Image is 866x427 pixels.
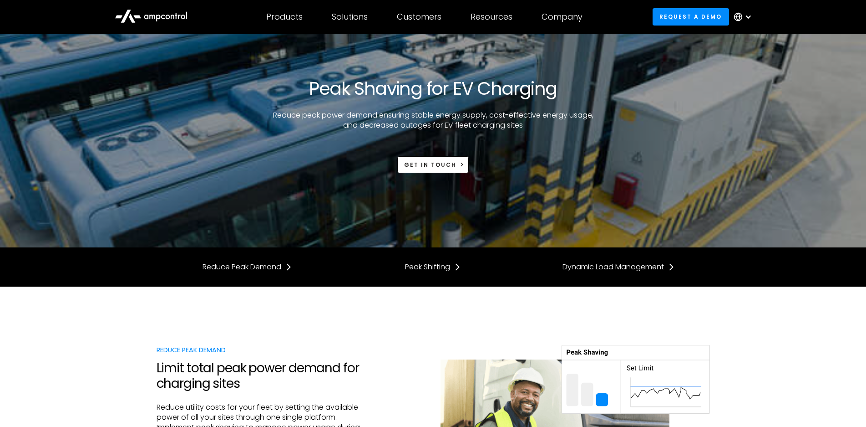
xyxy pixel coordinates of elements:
div: Solutions [332,12,368,22]
a: Peak Shifting [405,262,461,272]
a: Get in touch [397,156,469,173]
div: Get in touch [404,161,456,169]
div: Customers [397,12,441,22]
div: Products [266,12,303,22]
div: Peak Shifting [405,262,450,272]
div: Company [542,12,582,22]
div: Dynamic Load Management [562,262,664,272]
h2: Limit total peak power demand for charging sites [157,360,372,391]
div: Reduce Peak Demand [203,262,281,272]
a: Reduce Peak Demand [203,262,292,272]
p: Reduce peak power demand ensuring stable energy supply, cost-effective energy usage, and decrease... [267,110,599,131]
div: Resources [471,12,512,22]
h1: Peak Shaving for EV Charging [309,77,557,99]
a: Request a demo [653,8,729,25]
div: Reduce Peak Demand [157,345,372,355]
a: Dynamic Load Management [562,262,675,272]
